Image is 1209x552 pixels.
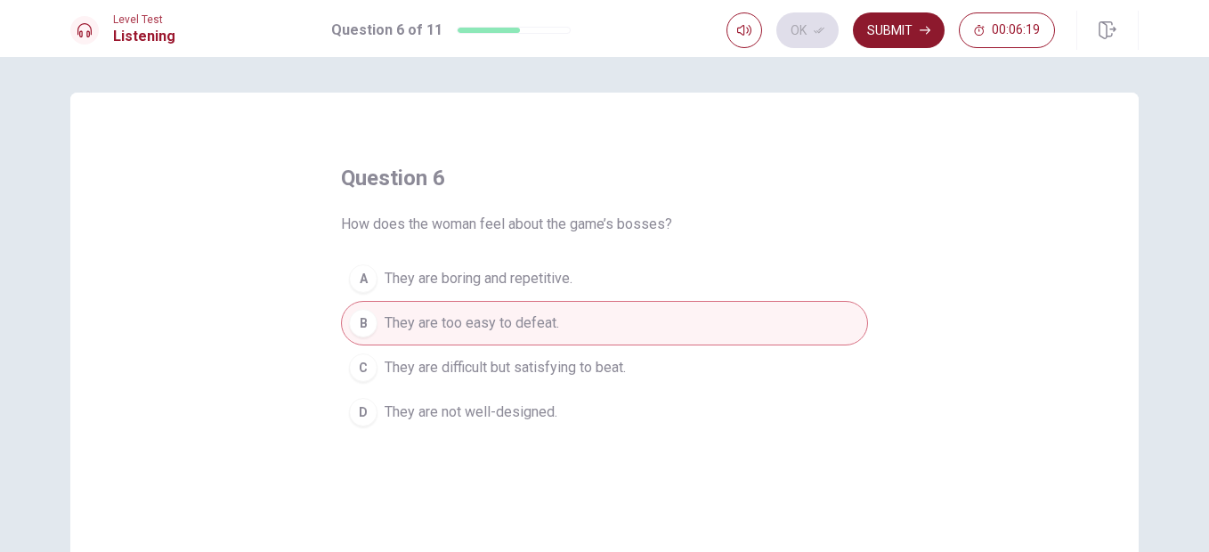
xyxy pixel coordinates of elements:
[341,390,868,434] button: DThey are not well-designed.
[113,13,175,26] span: Level Test
[959,12,1055,48] button: 00:06:19
[385,268,572,289] span: They are boring and repetitive.
[341,301,868,345] button: BThey are too easy to defeat.
[853,12,945,48] button: Submit
[385,357,626,378] span: They are difficult but satisfying to beat.
[341,164,445,192] h4: question 6
[349,309,377,337] div: B
[349,398,377,426] div: D
[113,26,175,47] h1: Listening
[341,256,868,301] button: AThey are boring and repetitive.
[385,402,557,423] span: They are not well-designed.
[341,345,868,390] button: CThey are difficult but satisfying to beat.
[349,353,377,382] div: C
[331,20,442,41] h1: Question 6 of 11
[385,313,559,334] span: They are too easy to defeat.
[992,23,1040,37] span: 00:06:19
[341,214,672,235] span: How does the woman feel about the game’s bosses?
[349,264,377,293] div: A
